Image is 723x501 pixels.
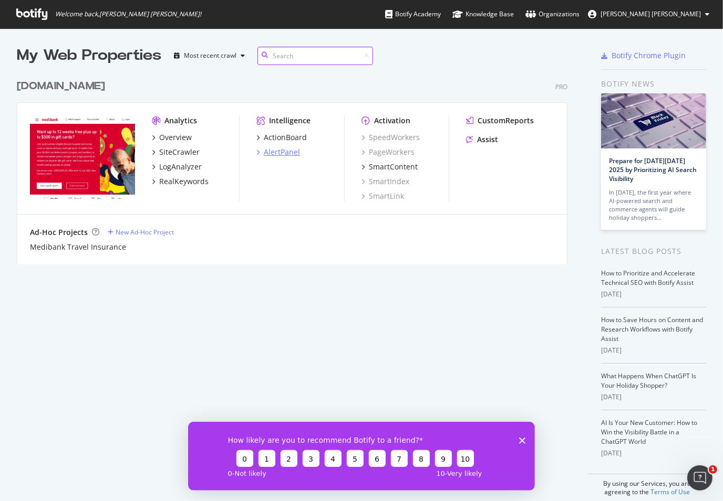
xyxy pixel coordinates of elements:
[369,162,418,172] div: SmartContent
[601,9,701,18] span: Ashleigh Mabilia
[555,82,567,91] div: Pro
[17,79,105,94] div: [DOMAIN_NAME]
[164,115,197,126] div: Analytics
[650,487,690,496] a: Terms of Use
[361,132,420,143] a: SpeedWorkers
[478,115,534,126] div: CustomReports
[152,162,202,172] a: LogAnalyzer
[17,66,576,264] div: grid
[361,191,404,201] a: SmartLink
[601,449,706,458] div: [DATE]
[612,50,686,61] div: Botify Chrome Plugin
[55,10,201,18] span: Welcome back, [PERSON_NAME] [PERSON_NAME] !
[184,52,236,59] div: Most recent crawl
[152,176,209,187] a: RealKeywords
[609,188,698,222] div: In [DATE], the first year where AI-powered search and commerce agents will guide holiday shoppers…
[452,9,514,19] div: Knowledge Base
[264,147,300,157] div: AlertPanel
[264,132,307,143] div: ActionBoard
[116,228,174,237] div: New Ad-Hoc Project
[601,392,706,402] div: [DATE]
[269,115,311,126] div: Intelligence
[152,132,192,143] a: Overview
[256,147,300,157] a: AlertPanel
[170,47,249,64] button: Most recent crawl
[609,156,697,183] a: Prepare for [DATE][DATE] 2025 by Prioritizing AI Search Visibility
[580,6,718,23] button: [PERSON_NAME] [PERSON_NAME]
[466,134,498,145] a: Assist
[159,132,192,143] div: Overview
[466,115,534,126] a: CustomReports
[601,246,706,257] div: Latest Blog Posts
[525,9,580,19] div: Organizations
[257,47,373,65] input: Search
[588,474,706,496] div: By using our Services, you are agreeing to the
[30,227,88,238] div: Ad-Hoc Projects
[17,79,109,94] a: [DOMAIN_NAME]
[385,9,441,19] div: Botify Academy
[30,115,135,199] img: Medibank.com.au
[601,371,696,390] a: What Happens When ChatGPT Is Your Holiday Shopper?
[361,162,418,172] a: SmartContent
[159,162,202,172] div: LogAnalyzer
[361,147,415,157] a: PageWorkers
[601,290,706,299] div: [DATE]
[477,134,498,145] div: Assist
[159,176,209,187] div: RealKeywords
[687,465,712,491] iframe: Intercom live chat
[152,147,200,157] a: SiteCrawler
[601,315,703,343] a: How to Save Hours on Content and Research Workflows with Botify Assist
[17,45,161,66] div: My Web Properties
[30,242,126,252] a: Medibank Travel Insurance
[601,418,697,446] a: AI Is Your New Customer: How to Win the Visibility Battle in a ChatGPT World
[601,346,706,355] div: [DATE]
[108,228,174,237] a: New Ad-Hoc Project
[188,422,535,491] iframe: Survey from Botify
[374,115,410,126] div: Activation
[256,132,307,143] a: ActionBoard
[601,50,686,61] a: Botify Chrome Plugin
[159,147,200,157] div: SiteCrawler
[601,269,695,287] a: How to Prioritize and Accelerate Technical SEO with Botify Assist
[601,78,706,90] div: Botify news
[601,93,706,148] img: Prepare for Black Friday 2025 by Prioritizing AI Search Visibility
[709,465,717,474] span: 1
[361,176,409,187] a: SmartIndex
